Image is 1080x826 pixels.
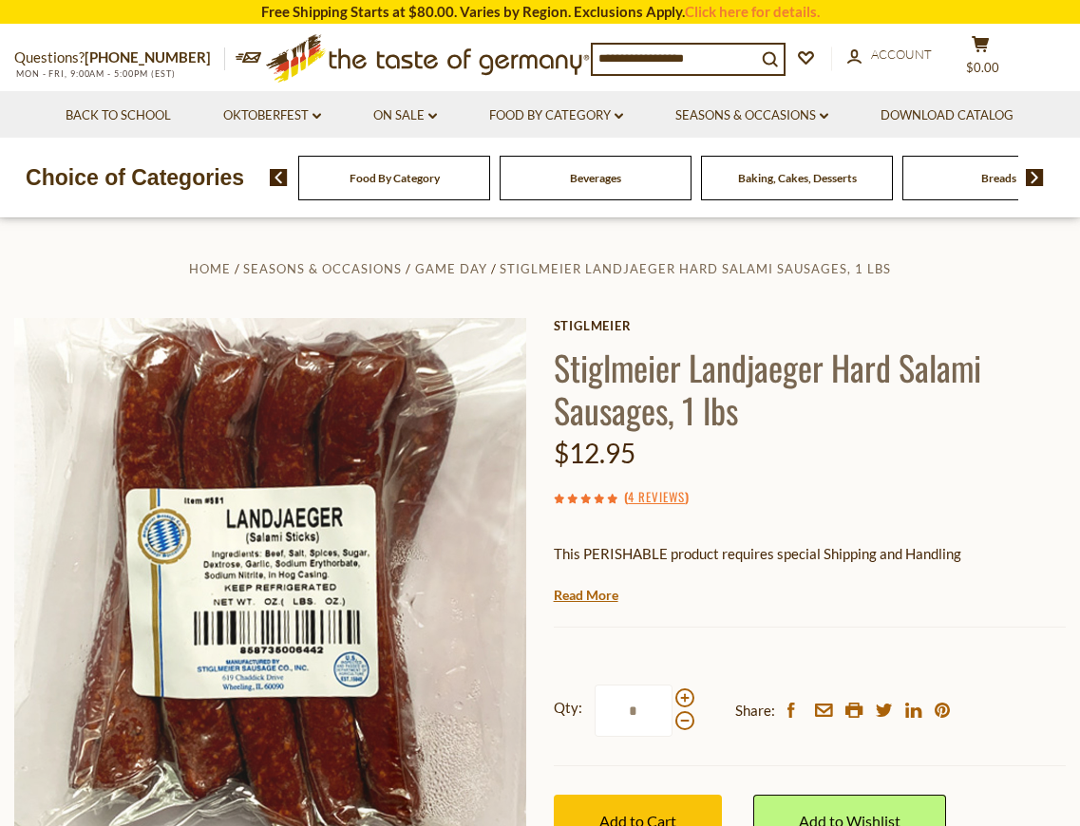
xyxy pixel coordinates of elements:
img: previous arrow [270,169,288,186]
span: $12.95 [554,437,635,469]
a: Home [189,261,231,276]
a: Oktoberfest [223,105,321,126]
button: $0.00 [952,35,1009,83]
a: Read More [554,586,618,605]
p: This PERISHABLE product requires special Shipping and Handling [554,542,1066,566]
a: Back to School [66,105,171,126]
span: $0.00 [966,60,999,75]
a: Food By Category [350,171,440,185]
a: Stiglmeier [554,318,1066,333]
a: Download Catalog [881,105,1014,126]
span: Share: [735,699,775,723]
span: MON - FRI, 9:00AM - 5:00PM (EST) [14,68,176,79]
a: Seasons & Occasions [675,105,828,126]
img: next arrow [1026,169,1044,186]
span: ( ) [624,487,689,506]
a: Game Day [415,261,487,276]
a: [PHONE_NUMBER] [85,48,211,66]
a: Baking, Cakes, Desserts [738,171,857,185]
a: Food By Category [489,105,623,126]
a: Seasons & Occasions [243,261,402,276]
input: Qty: [595,685,673,737]
a: Stiglmeier Landjaeger Hard Salami Sausages, 1 lbs [500,261,891,276]
a: 4 Reviews [628,487,685,508]
p: Questions? [14,46,225,70]
span: Account [871,47,932,62]
a: Breads [981,171,1016,185]
a: On Sale [373,105,437,126]
strong: Qty: [554,696,582,720]
a: Beverages [570,171,621,185]
li: We will ship this product in heat-protective packaging and ice. [571,580,1066,604]
a: Click here for details. [685,3,820,20]
h1: Stiglmeier Landjaeger Hard Salami Sausages, 1 lbs [554,346,1066,431]
a: Account [847,45,932,66]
